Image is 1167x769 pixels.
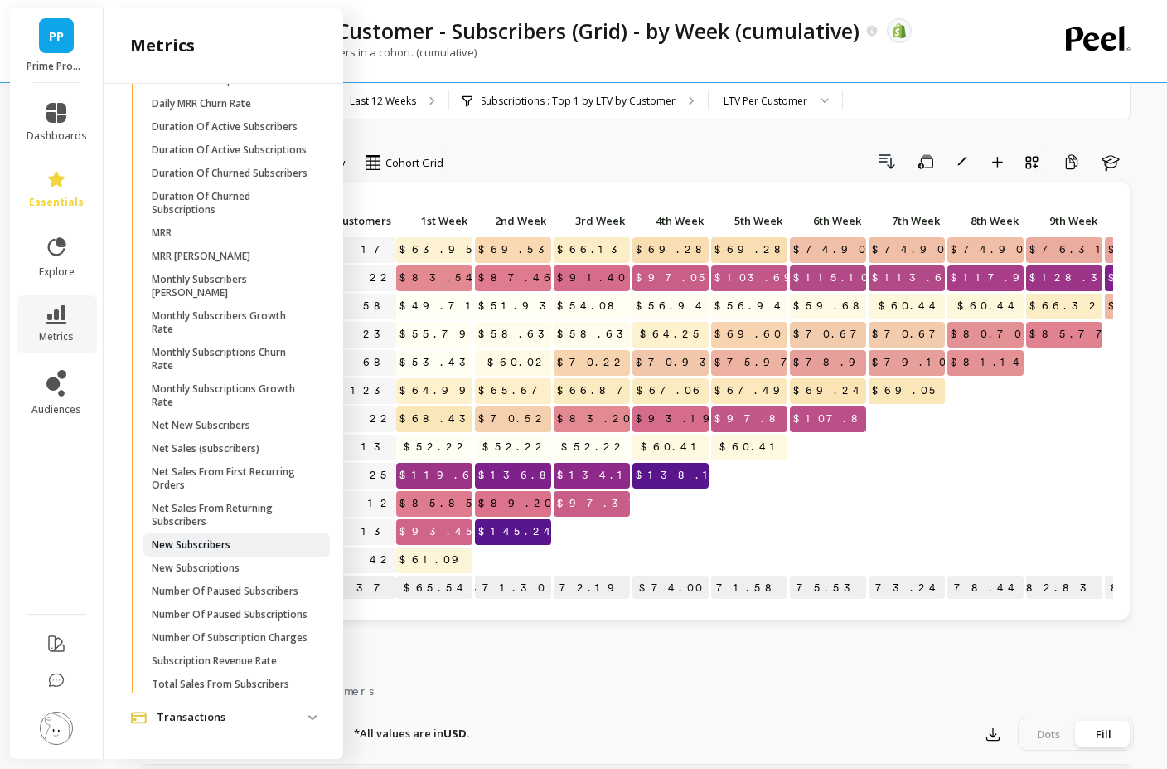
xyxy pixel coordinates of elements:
p: Net Sales From Returning Subscribers [152,502,310,528]
p: New Subscriptions [152,562,240,575]
div: Toggle SortBy [632,209,710,235]
span: $49.71 [396,294,483,319]
span: PP [49,27,64,46]
p: $73.24 [869,576,945,601]
span: $80.70 [947,322,1028,347]
div: Dots [1021,721,1076,747]
span: $66.32 [1026,294,1105,319]
p: $65.54 [396,576,472,601]
span: $83.20 [554,406,637,431]
span: metrics [39,330,74,343]
span: $61.09 [396,548,474,572]
img: profile picture [40,712,73,745]
a: 25 [366,463,396,488]
div: LTV Per Customer [724,93,807,109]
p: *All values are in [354,726,470,742]
span: $89.20 [475,491,558,516]
span: explore [39,265,75,279]
span: $113.69 [869,265,968,290]
p: 4th Week [632,209,709,232]
p: Monthly Subscribers Growth Rate [152,309,310,336]
span: $69.28 [632,237,718,262]
p: $78.44 [947,576,1024,601]
span: $70.22 [554,350,630,375]
span: $55.79 [396,322,482,347]
div: Toggle SortBy [296,209,375,235]
p: $72.19 [554,576,630,601]
p: 37 [297,576,396,601]
p: Customers [297,209,396,232]
span: $91.40 [554,265,632,290]
p: New Subscribers [152,538,230,552]
span: $56.94 [711,294,790,319]
span: $52.22 [400,435,472,460]
div: Toggle SortBy [710,209,789,235]
span: $70.67 [869,322,952,347]
span: $78.98 [790,350,889,375]
p: $71.30 [475,576,551,601]
span: Customers [300,214,391,227]
span: $136.85 [475,463,573,488]
span: $79.10 [869,350,952,375]
p: Net Sales (subscribers) [152,442,259,455]
span: $93.45 [396,519,482,544]
div: Toggle SortBy [789,209,868,235]
span: $145.24 [475,519,559,544]
span: $51.93 [475,294,562,319]
span: $128.30 [1026,265,1121,290]
span: $60.41 [716,435,787,460]
span: $66.87 [554,378,639,403]
span: $65.67 [475,378,554,403]
span: $70.67 [790,322,873,347]
span: $70.93 [632,350,722,375]
p: 2nd Week [475,209,551,232]
span: $66.13 [554,237,633,262]
a: 68 [360,350,396,375]
span: $69.05 [869,378,945,403]
p: Average LTV per Customer - Subscribers (Grid) - by Week (cumulative) [167,17,860,45]
span: $74.90 [869,237,951,262]
h2: metrics [130,34,195,57]
p: Subscription Revenue Rate [152,655,277,668]
span: $117.90 [947,265,1044,290]
a: 123 [347,378,396,403]
span: $60.41 [637,435,709,460]
span: audiences [31,403,81,416]
span: $60.44 [954,294,1024,319]
p: 7th Week [869,209,945,232]
span: $69.53 [475,237,560,262]
span: 9th Week [1029,214,1097,227]
span: $58.63 [475,322,560,347]
p: Prime Prometics™ [27,60,87,73]
span: $83.54 [396,265,482,290]
span: $58.63 [554,322,639,347]
nav: Tabs [139,669,1134,708]
span: $138.13 [632,463,738,488]
div: Toggle SortBy [868,209,947,235]
a: 22 [366,265,396,290]
span: $54.08 [554,294,630,319]
strong: USD. [443,726,470,741]
a: 42 [366,548,396,572]
span: 8th Week [951,214,1019,227]
span: $56.94 [632,294,711,319]
p: Number Of Subscription Charges [152,631,307,645]
span: $64.25 [637,322,709,347]
span: $134.10 [554,463,643,488]
p: Daily MRR Churn Rate [152,97,251,110]
span: $74.90 [790,237,872,262]
div: Toggle SortBy [1025,209,1104,235]
span: $103.69 [711,265,806,290]
p: Number Of Paused Subscriptions [152,608,307,621]
span: $81.14 [947,350,1029,375]
span: $53.43 [396,350,482,375]
span: $69.28 [711,237,797,262]
span: $52.22 [558,435,630,460]
span: $76.31 [1026,237,1113,262]
div: Toggle SortBy [395,209,474,235]
img: api.shopify.svg [892,23,907,38]
span: $74.90 [947,237,1029,262]
p: 8th Week [947,209,1024,232]
p: Monthly Subscribers [PERSON_NAME] [152,273,310,299]
span: $60.44 [875,294,945,319]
